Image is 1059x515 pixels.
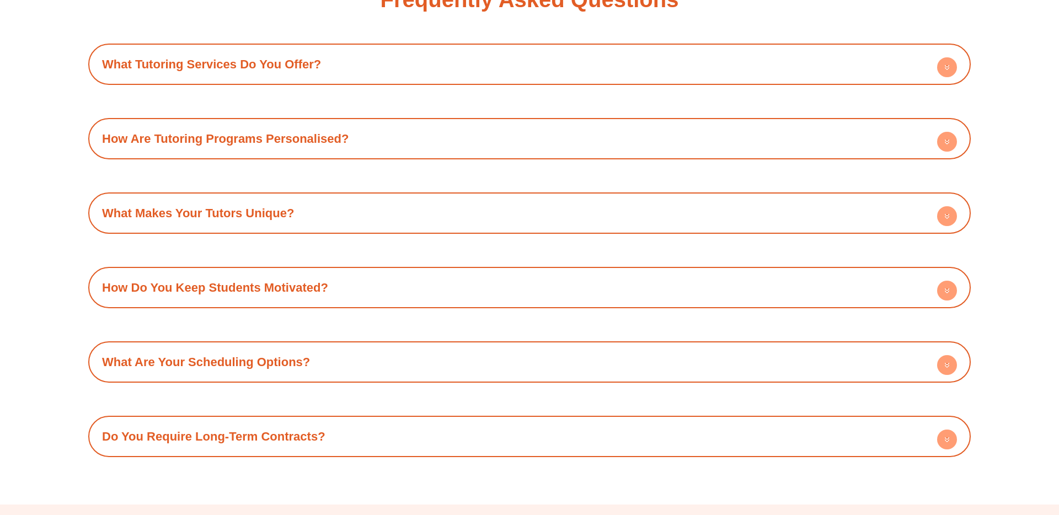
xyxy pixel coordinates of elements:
[102,206,294,220] a: What Makes Your Tutors Unique?
[94,49,965,79] div: What Tutoring Services Do You Offer?
[94,198,965,228] div: What Makes Your Tutors Unique?
[94,421,965,452] div: Do You Require Long-Term Contracts?
[102,57,321,71] a: What Tutoring Services Do You Offer?
[102,430,325,443] a: Do You Require Long-Term Contracts?
[102,281,328,294] a: How Do You Keep Students Motivated?
[94,347,965,377] div: What Are Your Scheduling Options?
[102,132,349,146] a: How Are Tutoring Programs Personalised?
[94,272,965,303] div: How Do You Keep Students Motivated?
[102,355,310,369] a: What Are Your Scheduling Options?
[94,124,965,154] div: How Are Tutoring Programs Personalised?
[870,390,1059,515] iframe: Chat Widget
